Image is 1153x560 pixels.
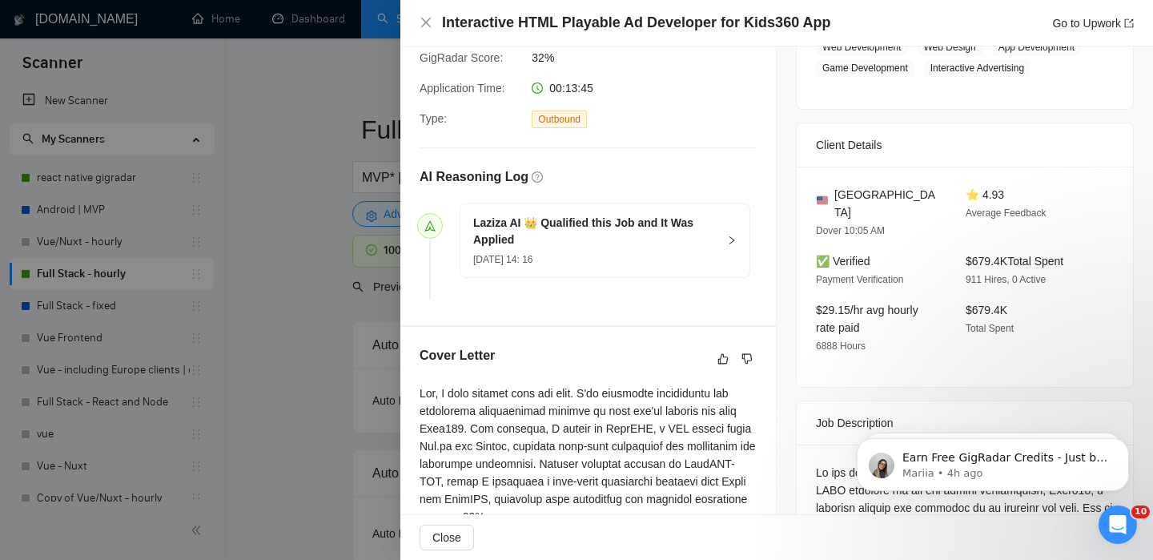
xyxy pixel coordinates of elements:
[420,82,505,95] span: Application Time:
[816,255,870,268] span: ✅ Verified
[727,236,737,245] span: right
[741,353,753,365] span: dislike
[532,83,543,94] span: clock-circle
[816,340,866,352] span: 6888 Hours
[420,167,528,187] h5: AI Reasoning Log
[473,215,717,248] h5: Laziza AI 👑 Qualified this Job and It Was Applied
[713,349,733,369] button: like
[717,353,729,365] span: like
[420,346,495,365] h5: Cover Letter
[966,323,1014,334] span: Total Spent
[992,38,1081,56] span: App Development
[918,38,982,56] span: Web Design
[1052,17,1134,30] a: Go to Upworkexport
[1099,506,1137,544] iframe: Intercom live chat
[834,186,940,221] span: [GEOGRAPHIC_DATA]
[1124,18,1134,28] span: export
[816,59,914,77] span: Game Development
[442,13,830,33] h4: Interactive HTML Playable Ad Developer for Kids360 App
[532,49,772,66] span: 32%
[816,38,908,56] span: Web Development
[532,171,543,183] span: question-circle
[420,112,447,125] span: Type:
[924,59,1030,77] span: Interactive Advertising
[816,225,885,236] span: Dover 10:05 AM
[966,304,1007,316] span: $679.4K
[532,111,587,128] span: Outbound
[816,274,903,285] span: Payment Verification
[420,16,432,29] span: close
[420,51,503,64] span: GigRadar Score:
[1131,506,1150,518] span: 10
[420,16,432,30] button: Close
[816,304,918,334] span: $29.15/hr avg hourly rate paid
[816,401,1114,445] div: Job Description
[816,123,1114,167] div: Client Details
[966,207,1047,219] span: Average Feedback
[737,349,757,369] button: dislike
[432,529,461,546] span: Close
[966,255,1063,268] span: $679.4K Total Spent
[817,195,828,206] img: 🇺🇸
[473,254,532,265] span: [DATE] 14: 16
[833,405,1153,517] iframe: Intercom notifications message
[424,220,436,232] span: send
[966,188,1004,201] span: ⭐ 4.93
[549,82,593,95] span: 00:13:45
[420,525,474,550] button: Close
[966,274,1046,285] span: 911 Hires, 0 Active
